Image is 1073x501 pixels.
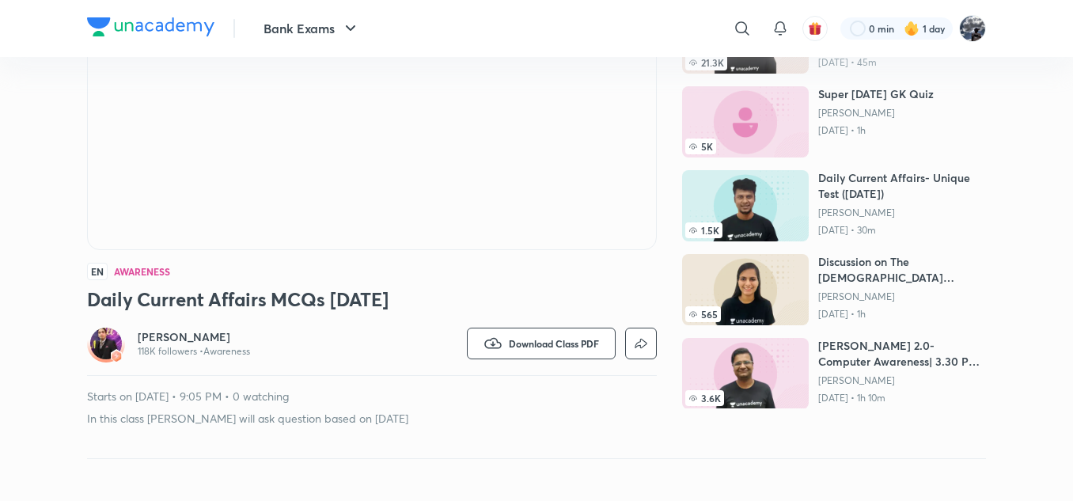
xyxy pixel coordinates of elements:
button: Bank Exams [254,13,370,44]
img: Avatar [90,328,122,359]
span: 5K [685,139,716,154]
button: avatar [802,16,828,41]
p: 118K followers • Awareness [138,345,250,358]
span: 565 [685,306,721,322]
span: 1.5K [685,222,722,238]
p: [DATE] • 45m [818,56,986,69]
h6: Daily Current Affairs- Unique Test ([DATE]) [818,170,986,202]
h6: [PERSON_NAME] 2.0- Computer Awareness| 3.30 PM| RRB PO & CLRK [818,338,986,370]
a: [PERSON_NAME] [818,290,986,303]
a: Company Logo [87,17,214,40]
a: [PERSON_NAME] [818,107,934,120]
img: Om singh [959,15,986,42]
span: 21.3K [685,55,727,70]
p: In this class [PERSON_NAME] will ask question based on [DATE] [87,411,657,427]
p: [DATE] • 1h [818,124,934,137]
p: [DATE] • 1h [818,308,986,321]
p: [DATE] • 1h 10m [818,392,986,404]
span: 3.6K [685,390,724,406]
h6: Super [DATE] GK Quiz [818,86,934,102]
a: [PERSON_NAME] [818,207,986,219]
img: streak [904,21,919,36]
img: badge [111,351,122,362]
span: Download Class PDF [509,337,599,350]
button: Download Class PDF [467,328,616,359]
p: [DATE] • 30m [818,224,986,237]
img: avatar [808,21,822,36]
h6: Discussion on The [DEMOGRAPHIC_DATA] Editorial - [DATE] [818,254,986,286]
h3: Daily Current Affairs MCQs [DATE] [87,287,657,312]
a: [PERSON_NAME] [818,374,986,387]
a: Avatarbadge [87,325,125,362]
a: [PERSON_NAME] [138,329,250,345]
p: Starts on [DATE] • 9:05 PM • 0 watching [87,389,657,404]
img: Company Logo [87,17,214,36]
